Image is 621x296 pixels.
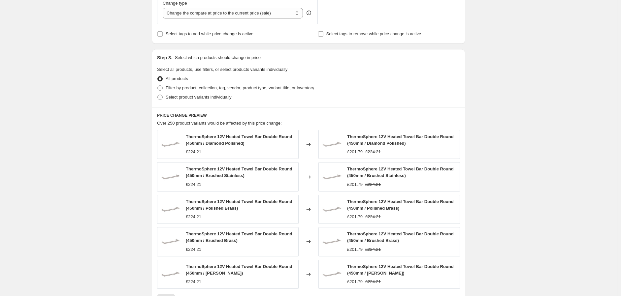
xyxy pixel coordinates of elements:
[365,246,381,253] strike: £224.21
[157,121,282,126] span: Over 250 product variants would be affected by this price change:
[166,76,188,81] span: All products
[161,264,180,284] img: HTB-DRDPS-458799_80x.jpg
[347,279,363,285] div: £201.79
[186,181,201,188] div: £224.21
[186,279,201,285] div: £224.21
[186,149,201,155] div: £224.21
[161,232,180,252] img: HTB-DRDPS-458799_80x.jpg
[347,214,363,220] div: £201.79
[322,232,342,252] img: HTB-DRDPS-458799_80x.jpg
[186,264,292,276] span: ThermoSphere 12V Heated Towel Bar Double Round (450mm / [PERSON_NAME])
[347,246,363,253] div: £201.79
[347,149,363,155] div: £201.79
[347,264,454,276] span: ThermoSphere 12V Heated Towel Bar Double Round (450mm / [PERSON_NAME])
[186,246,201,253] div: £224.21
[365,279,381,285] strike: £224.21
[186,166,292,178] span: ThermoSphere 12V Heated Towel Bar Double Round (450mm / Brushed Stainless)
[322,264,342,284] img: HTB-DRDPS-458799_80x.jpg
[306,10,312,16] div: help
[161,167,180,187] img: HTB-DRDPS-458799_80x.jpg
[161,134,180,154] img: HTB-DRDPS-458799_80x.jpg
[347,231,454,243] span: ThermoSphere 12V Heated Towel Bar Double Round (450mm / Brushed Brass)
[347,134,454,146] span: ThermoSphere 12V Heated Towel Bar Double Round (450mm / Diamond Polished)
[347,199,454,211] span: ThermoSphere 12V Heated Towel Bar Double Round (450mm / Polished Brass)
[186,231,292,243] span: ThermoSphere 12V Heated Towel Bar Double Round (450mm / Brushed Brass)
[163,1,187,6] span: Change type
[347,166,454,178] span: ThermoSphere 12V Heated Towel Bar Double Round (450mm / Brushed Stainless)
[322,199,342,219] img: HTB-DRDPS-458799_80x.jpg
[322,167,342,187] img: HTB-DRDPS-458799_80x.jpg
[166,95,231,100] span: Select product variants individually
[166,31,253,36] span: Select tags to add while price change is active
[175,54,261,61] p: Select which products should change in price
[157,54,172,61] h2: Step 3.
[186,214,201,220] div: £224.21
[186,134,292,146] span: ThermoSphere 12V Heated Towel Bar Double Round (450mm / Diamond Polished)
[161,199,180,219] img: HTB-DRDPS-458799_80x.jpg
[326,31,421,36] span: Select tags to remove while price change is active
[157,113,460,118] h6: PRICE CHANGE PREVIEW
[365,149,381,155] strike: £224.21
[166,85,314,90] span: Filter by product, collection, tag, vendor, product type, variant title, or inventory
[322,134,342,154] img: HTB-DRDPS-458799_80x.jpg
[365,181,381,188] strike: £224.21
[157,67,287,72] span: Select all products, use filters, or select products variants individually
[365,214,381,220] strike: £224.21
[347,181,363,188] div: £201.79
[186,199,292,211] span: ThermoSphere 12V Heated Towel Bar Double Round (450mm / Polished Brass)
